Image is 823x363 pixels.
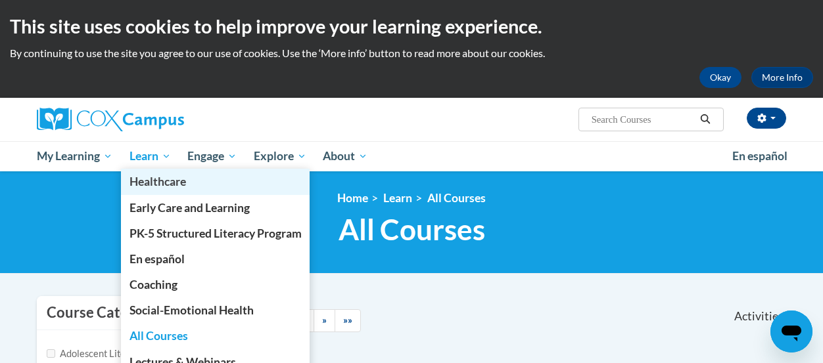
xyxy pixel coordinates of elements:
a: Engage [179,141,245,171]
span: » [322,314,327,326]
a: PK-5 Structured Literacy Program [121,221,310,246]
a: Cox Campus [37,108,273,131]
span: En español [129,252,185,266]
a: Home [337,191,368,205]
a: My Learning [28,141,121,171]
button: Okay [699,67,741,88]
div: Main menu [27,141,796,171]
span: Healthcare [129,175,186,188]
input: Search Courses [590,112,695,127]
button: Search [695,112,715,127]
span: My Learning [37,148,112,164]
span: All Courses [129,329,188,343]
span: Coaching [129,278,177,291]
span: Engage [187,148,237,164]
a: All Courses [121,323,310,349]
a: En español [121,246,310,272]
span: All Courses [339,212,485,247]
span: Early Care and Learning [129,201,250,215]
label: Adolescent Literacy [47,347,144,361]
a: Healthcare [121,169,310,194]
a: Social-Emotional Health [121,297,310,323]
span: En español [732,149,788,163]
a: Learn [383,191,412,205]
span: Activities [734,309,784,324]
input: Checkbox for Options [47,349,55,358]
a: All Courses [427,191,486,205]
a: Explore [245,141,315,171]
a: Coaching [121,272,310,297]
button: Account Settings [747,108,786,129]
a: Early Care and Learning [121,195,310,221]
a: En español [724,142,796,170]
h2: This site uses cookies to help improve your learning experience. [10,13,813,39]
span: About [323,148,367,164]
span: Learn [129,148,171,164]
iframe: Button to launch messaging window [770,310,812,352]
a: Next [314,309,335,332]
a: Learn [121,141,179,171]
span: »» [343,314,352,326]
a: End [335,309,361,332]
span: PK-5 Structured Literacy Program [129,226,302,240]
a: About [315,141,377,171]
span: Explore [254,148,306,164]
a: More Info [751,67,813,88]
span: Social-Emotional Health [129,303,254,317]
h3: Course Category [47,303,158,323]
img: Cox Campus [37,108,184,131]
p: By continuing to use the site you agree to our use of cookies. Use the ‘More info’ button to read... [10,46,813,60]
